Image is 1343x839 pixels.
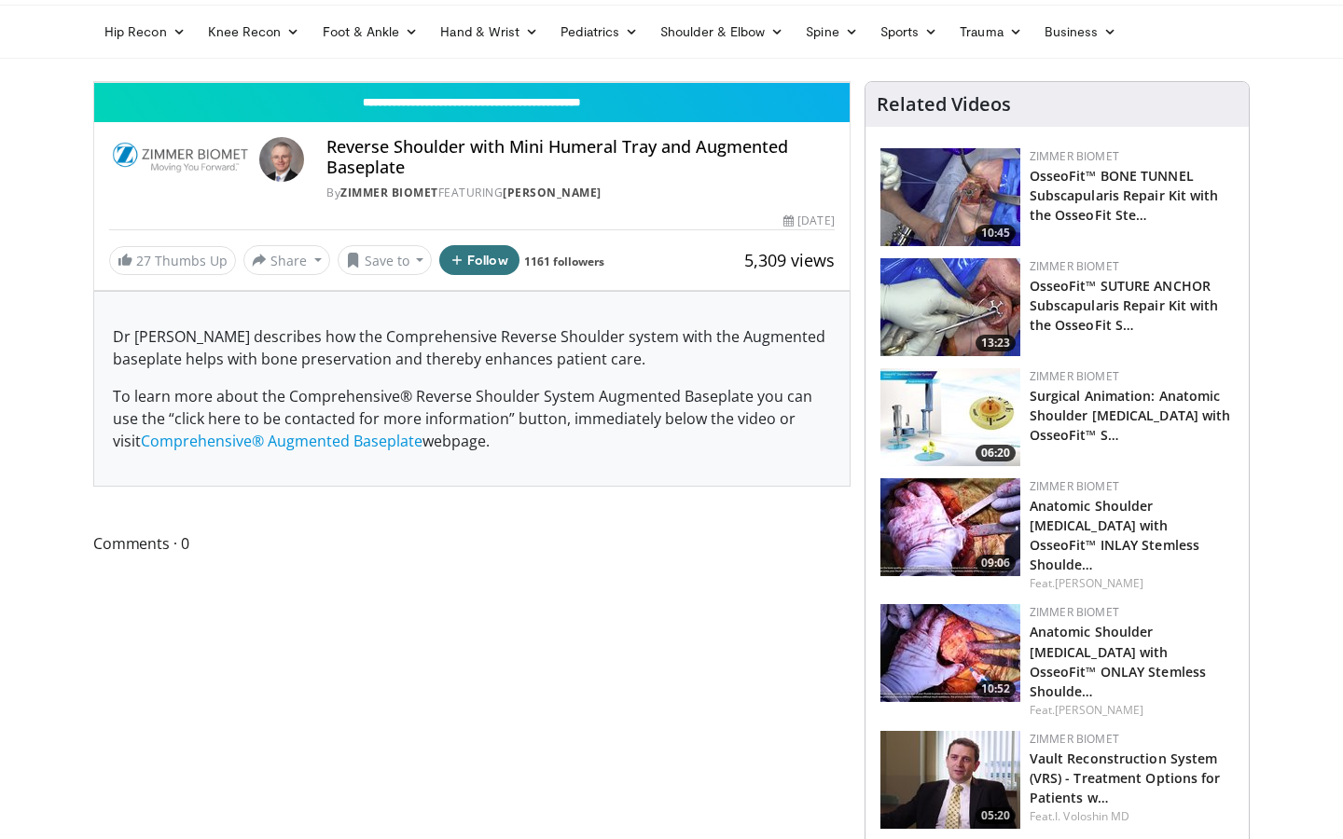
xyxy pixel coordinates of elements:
[976,335,1016,351] span: 13:23
[976,445,1016,461] span: 06:20
[1030,167,1219,224] a: OsseoFit™ BONE TUNNEL Subscapularis Repair Kit with the OsseoFit Ste…
[880,368,1020,466] a: 06:20
[326,185,834,201] div: By FEATURING
[109,246,236,275] a: 27 Thumbs Up
[326,137,834,177] h4: Reverse Shoulder with Mini Humeral Tray and Augmented Baseplate
[1030,148,1119,164] a: Zimmer Biomet
[197,13,312,50] a: Knee Recon
[94,82,850,83] video-js: Video Player
[880,148,1020,246] img: 2f1af013-60dc-4d4f-a945-c3496bd90c6e.150x105_q85_crop-smart_upscale.jpg
[1030,731,1119,747] a: Zimmer Biomet
[1030,277,1219,334] a: OsseoFit™ SUTURE ANCHOR Subscapularis Repair Kit with the OsseoFit S…
[93,531,851,556] span: Comments 0
[1055,702,1143,718] a: [PERSON_NAME]
[1030,623,1206,699] a: Anatomic Shoulder [MEDICAL_DATA] with OsseoFit™ ONLAY Stemless Shoulde…
[422,431,490,451] span: webpage.
[880,604,1020,702] img: 68921608-6324-4888-87da-a4d0ad613160.150x105_q85_crop-smart_upscale.jpg
[1030,258,1119,274] a: Zimmer Biomet
[1030,575,1234,592] div: Feat.
[141,431,422,451] a: Comprehensive® Augmented Baseplate
[1030,702,1234,719] div: Feat.
[1055,808,1129,824] a: I. Voloshin MD
[503,185,602,200] a: [PERSON_NAME]
[880,478,1020,576] img: 59d0d6d9-feca-4357-b9cd-4bad2cd35cb6.150x105_q85_crop-smart_upscale.jpg
[880,368,1020,466] img: 84e7f812-2061-4fff-86f6-cdff29f66ef4.150x105_q85_crop-smart_upscale.jpg
[869,13,949,50] a: Sports
[880,258,1020,356] a: 13:23
[340,185,438,200] a: Zimmer Biomet
[877,93,1011,116] h4: Related Videos
[880,148,1020,246] a: 10:45
[744,249,835,271] span: 5,309 views
[880,731,1020,829] a: 05:20
[93,13,197,50] a: Hip Recon
[783,213,834,229] div: [DATE]
[880,258,1020,356] img: 40c8acad-cf15-4485-a741-123ec1ccb0c0.150x105_q85_crop-smart_upscale.jpg
[1033,13,1128,50] a: Business
[549,13,649,50] a: Pediatrics
[795,13,868,50] a: Spine
[880,604,1020,702] a: 10:52
[109,137,252,182] img: Zimmer Biomet
[1030,387,1231,444] a: Surgical Animation: Anatomic Shoulder [MEDICAL_DATA] with OsseoFit™ S…
[113,326,825,369] span: Dr [PERSON_NAME] describes how the Comprehensive Reverse Shoulder system with the Augmented basep...
[1030,368,1119,384] a: Zimmer Biomet
[136,252,151,269] span: 27
[429,13,549,50] a: Hand & Wrist
[113,386,812,451] span: To learn more about the Comprehensive® Reverse Shoulder System Augmented Baseplate you can use th...
[976,807,1016,824] span: 05:20
[312,13,430,50] a: Foot & Ankle
[976,681,1016,697] span: 10:52
[243,245,330,275] button: Share
[259,137,304,182] img: Avatar
[649,13,795,50] a: Shoulder & Elbow
[1030,497,1199,573] a: Anatomic Shoulder [MEDICAL_DATA] with OsseoFit™ INLAY Stemless Shoulde…
[524,254,604,269] a: 1161 followers
[1055,575,1143,591] a: [PERSON_NAME]
[1030,604,1119,620] a: Zimmer Biomet
[880,478,1020,576] a: 09:06
[976,225,1016,241] span: 10:45
[976,555,1016,571] span: 09:06
[1030,478,1119,494] a: Zimmer Biomet
[1030,750,1221,806] a: Vault Reconstruction System (VRS) - Treatment Options for Patients w…
[1030,808,1234,825] div: Feat.
[338,245,433,275] button: Save to
[439,245,519,275] button: Follow
[880,731,1020,829] img: dddcf969-c2c0-4767-989d-a0e8846c36ad.150x105_q85_crop-smart_upscale.jpg
[948,13,1033,50] a: Trauma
